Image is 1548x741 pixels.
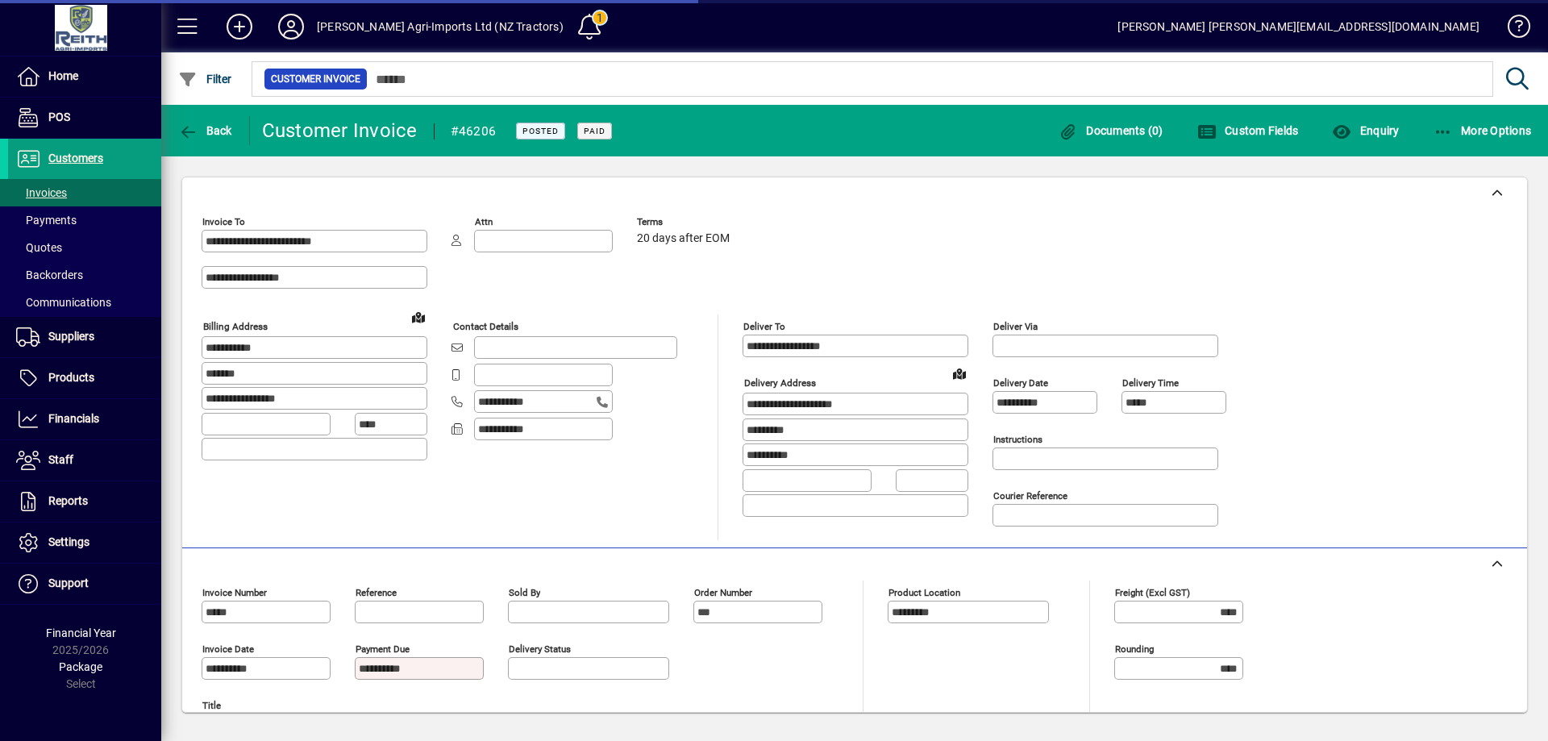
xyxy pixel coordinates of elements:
[202,216,245,227] mat-label: Invoice To
[271,71,360,87] span: Customer Invoice
[1328,116,1403,145] button: Enquiry
[637,217,734,227] span: Terms
[8,206,161,234] a: Payments
[8,234,161,261] a: Quotes
[178,73,232,85] span: Filter
[8,358,161,398] a: Products
[48,412,99,425] span: Financials
[202,643,254,655] mat-label: Invoice date
[694,587,752,598] mat-label: Order number
[265,12,317,41] button: Profile
[48,110,70,123] span: POS
[451,119,497,144] div: #46206
[1115,643,1154,655] mat-label: Rounding
[1434,124,1532,137] span: More Options
[356,587,397,598] mat-label: Reference
[1429,116,1536,145] button: More Options
[1115,587,1190,598] mat-label: Freight (excl GST)
[202,700,221,711] mat-label: Title
[8,564,161,604] a: Support
[48,330,94,343] span: Suppliers
[48,577,89,589] span: Support
[8,399,161,439] a: Financials
[947,360,972,386] a: View on map
[16,186,67,199] span: Invoices
[509,643,571,655] mat-label: Delivery status
[46,627,116,639] span: Financial Year
[584,126,605,136] span: Paid
[8,179,161,206] a: Invoices
[637,232,730,245] span: 20 days after EOM
[174,116,236,145] button: Back
[993,321,1038,332] mat-label: Deliver via
[48,453,73,466] span: Staff
[1117,14,1479,40] div: [PERSON_NAME] [PERSON_NAME][EMAIL_ADDRESS][DOMAIN_NAME]
[1332,124,1399,137] span: Enquiry
[214,12,265,41] button: Add
[48,371,94,384] span: Products
[178,124,232,137] span: Back
[48,494,88,507] span: Reports
[8,522,161,563] a: Settings
[993,434,1042,445] mat-label: Instructions
[1122,377,1179,389] mat-label: Delivery time
[48,152,103,164] span: Customers
[888,587,960,598] mat-label: Product location
[202,587,267,598] mat-label: Invoice number
[1059,124,1163,137] span: Documents (0)
[8,261,161,289] a: Backorders
[59,660,102,673] span: Package
[16,296,111,309] span: Communications
[317,14,564,40] div: [PERSON_NAME] Agri-Imports Ltd (NZ Tractors)
[174,65,236,94] button: Filter
[8,317,161,357] a: Suppliers
[509,587,540,598] mat-label: Sold by
[16,241,62,254] span: Quotes
[993,490,1067,502] mat-label: Courier Reference
[356,643,410,655] mat-label: Payment due
[1055,116,1167,145] button: Documents (0)
[8,98,161,138] a: POS
[16,214,77,227] span: Payments
[161,116,250,145] app-page-header-button: Back
[8,481,161,522] a: Reports
[8,289,161,316] a: Communications
[48,535,89,548] span: Settings
[993,377,1048,389] mat-label: Delivery date
[262,118,418,144] div: Customer Invoice
[8,56,161,97] a: Home
[406,304,431,330] a: View on map
[1197,124,1299,137] span: Custom Fields
[8,440,161,481] a: Staff
[1496,3,1528,56] a: Knowledge Base
[48,69,78,82] span: Home
[522,126,559,136] span: Posted
[16,269,83,281] span: Backorders
[743,321,785,332] mat-label: Deliver To
[475,216,493,227] mat-label: Attn
[1193,116,1303,145] button: Custom Fields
